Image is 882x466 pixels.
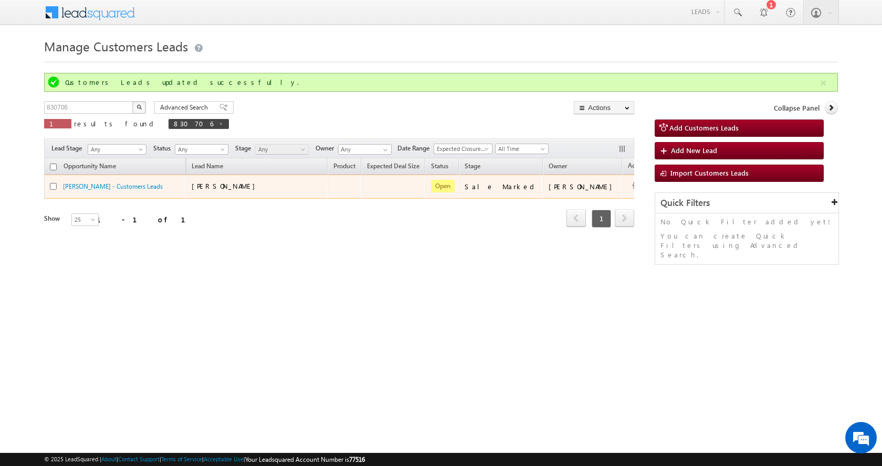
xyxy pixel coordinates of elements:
[72,215,100,224] span: 25
[204,456,244,462] a: Acceptable Use
[338,144,392,155] input: Type to Search
[71,213,99,226] a: 25
[496,144,545,154] span: All Time
[465,162,480,170] span: Stage
[574,101,634,114] button: Actions
[431,180,455,192] span: Open
[774,103,820,113] span: Collapse Panel
[160,103,211,112] span: Advanced Search
[58,160,121,174] a: Opportunity Name
[65,78,819,87] div: Customers Leads updated successfully.
[333,162,355,170] span: Product
[434,144,492,154] a: Expected Closure Date
[101,456,117,462] a: About
[549,182,617,191] div: [PERSON_NAME]
[51,144,86,153] span: Lead Stage
[615,210,634,227] a: next
[136,104,142,110] img: Search
[88,145,143,154] span: Any
[670,168,749,177] span: Import Customers Leads
[50,164,57,170] input: Check all records
[49,119,66,128] span: 1
[172,5,197,30] div: Minimize live chat window
[426,160,454,174] a: Status
[465,182,538,191] div: Sale Marked
[566,209,586,227] span: prev
[14,97,192,314] textarea: Type your message and hit 'Enter'
[161,456,202,462] a: Terms of Service
[63,182,163,190] a: [PERSON_NAME] - Customers Leads
[362,160,425,174] a: Expected Deal Size
[549,162,567,170] span: Owner
[623,160,654,174] span: Actions
[669,123,739,132] span: Add Customers Leads
[349,456,365,463] span: 77516
[256,145,306,154] span: Any
[377,145,391,155] a: Show All Items
[655,193,838,213] div: Quick Filters
[316,144,338,153] span: Owner
[615,209,634,227] span: next
[88,144,146,155] a: Any
[74,119,157,128] span: results found
[118,456,160,462] a: Contact Support
[434,144,489,154] span: Expected Closure Date
[175,145,225,154] span: Any
[64,162,116,170] span: Opportunity Name
[186,160,228,174] span: Lead Name
[192,181,260,190] span: [PERSON_NAME]
[367,162,419,170] span: Expected Deal Size
[255,144,309,155] a: Any
[143,323,191,337] em: Start Chat
[44,38,188,55] span: Manage Customers Leads
[153,144,175,153] span: Status
[671,146,717,155] span: Add New Lead
[18,55,44,69] img: d_60004797649_company_0_60004797649
[245,456,365,463] span: Your Leadsquared Account Number is
[97,213,198,225] div: 1 - 1 of 1
[660,231,833,259] p: You can create Quick Filters using Advanced Search.
[495,144,549,154] a: All Time
[397,144,434,153] span: Date Range
[55,55,176,69] div: Chat with us now
[566,210,586,227] a: prev
[660,217,833,226] p: No Quick Filter added yet!
[459,160,486,174] a: Stage
[174,119,213,128] span: 830706
[175,144,228,155] a: Any
[592,210,611,227] span: 1
[44,214,63,223] div: Show
[235,144,255,153] span: Stage
[44,454,365,464] span: © 2025 LeadSquared | | | | |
